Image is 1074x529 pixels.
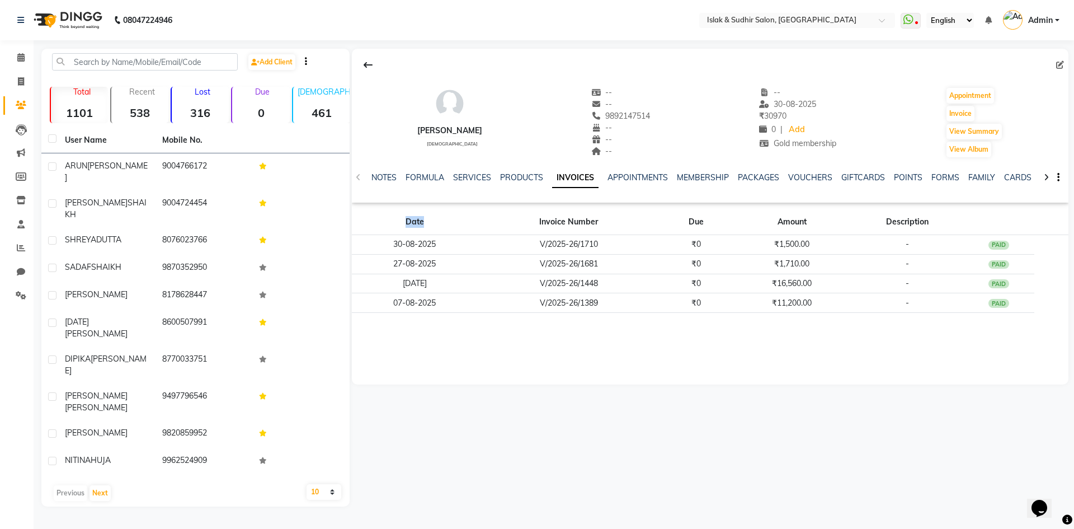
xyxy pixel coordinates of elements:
span: NITIN [65,455,85,465]
span: ₹ [759,111,764,121]
td: V/2025-26/1389 [478,293,661,313]
p: Lost [176,87,229,97]
p: Due [234,87,289,97]
td: 27-08-2025 [352,254,478,274]
strong: 0 [232,106,289,120]
span: 0 [759,124,776,134]
a: Add Client [248,54,295,70]
span: -- [591,99,613,109]
span: [PERSON_NAME] [65,391,128,401]
p: Recent [116,87,168,97]
span: - [906,239,909,249]
div: PAID [988,279,1010,288]
a: VOUCHERS [788,172,832,182]
span: - [906,259,909,269]
a: POINTS [894,172,922,182]
strong: 461 [293,106,350,120]
span: 9892147514 [591,111,651,121]
td: ₹0 [660,254,732,274]
span: Gold membership [759,138,836,148]
span: SADAF [65,262,91,272]
span: DIPIKA [65,354,91,364]
a: APPOINTMENTS [607,172,668,182]
iframe: chat widget [1027,484,1063,518]
span: [PERSON_NAME] [65,289,128,299]
div: Back to Client [356,54,380,76]
a: Add [787,122,807,138]
td: 9820859952 [156,420,253,448]
th: User Name [58,128,156,153]
td: 8076023766 [156,227,253,255]
td: ₹1,500.00 [732,235,851,255]
span: AHUJA [85,455,111,465]
th: Invoice Number [478,209,661,235]
a: FORMS [931,172,959,182]
th: Amount [732,209,851,235]
strong: 316 [172,106,229,120]
td: 8600507991 [156,310,253,347]
a: CARDS [1004,172,1031,182]
div: PAID [988,241,1010,250]
th: Mobile No. [156,128,253,153]
span: [PERSON_NAME] [65,198,128,208]
b: 08047224946 [123,4,172,36]
td: V/2025-26/1448 [478,274,661,293]
span: - [906,298,909,308]
a: INVOICES [552,168,599,188]
span: -- [591,123,613,133]
span: [PERSON_NAME] [65,354,147,376]
span: -- [591,134,613,144]
div: PAID [988,260,1010,269]
button: Next [89,485,111,501]
a: MEMBERSHIP [677,172,729,182]
span: [PERSON_NAME] [65,161,148,182]
td: 9004766172 [156,153,253,190]
div: [PERSON_NAME] [417,125,482,137]
span: 30-08-2025 [759,99,816,109]
span: | [780,124,783,135]
p: [DEMOGRAPHIC_DATA] [298,87,350,97]
button: View Summary [946,124,1002,139]
span: SHAIKH [91,262,121,272]
th: Date [352,209,478,235]
a: GIFTCARDS [841,172,885,182]
span: 30970 [759,111,786,121]
th: Due [660,209,732,235]
a: FAMILY [968,172,995,182]
td: 30-08-2025 [352,235,478,255]
td: ₹0 [660,293,732,313]
button: Invoice [946,106,974,121]
td: ₹1,710.00 [732,254,851,274]
td: 9962524909 [156,448,253,475]
td: V/2025-26/1710 [478,235,661,255]
img: logo [29,4,105,36]
a: FORMULA [406,172,444,182]
span: -- [591,146,613,156]
button: View Album [946,142,991,157]
th: Description [851,209,963,235]
td: 9004724454 [156,190,253,227]
a: SERVICES [453,172,491,182]
td: 9870352950 [156,255,253,282]
td: 07-08-2025 [352,293,478,313]
button: Appointment [946,88,994,104]
span: Admin [1028,15,1053,26]
span: - [906,278,909,288]
span: DUTTA [96,235,121,245]
a: PRODUCTS [500,172,543,182]
td: ₹0 [660,274,732,293]
span: [PERSON_NAME] [65,428,128,438]
span: SHREYA [65,235,96,245]
p: Total [55,87,108,97]
span: [PERSON_NAME] [65,402,128,413]
td: ₹11,200.00 [732,293,851,313]
img: Admin [1003,10,1023,30]
td: [DATE] [352,274,478,293]
span: [DEMOGRAPHIC_DATA] [427,141,478,147]
td: 8770033751 [156,347,253,383]
span: [DATE] [65,317,89,327]
td: 9497796546 [156,383,253,420]
span: ARUN [65,161,87,171]
a: NOTES [371,172,397,182]
span: [PERSON_NAME] [65,329,128,339]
